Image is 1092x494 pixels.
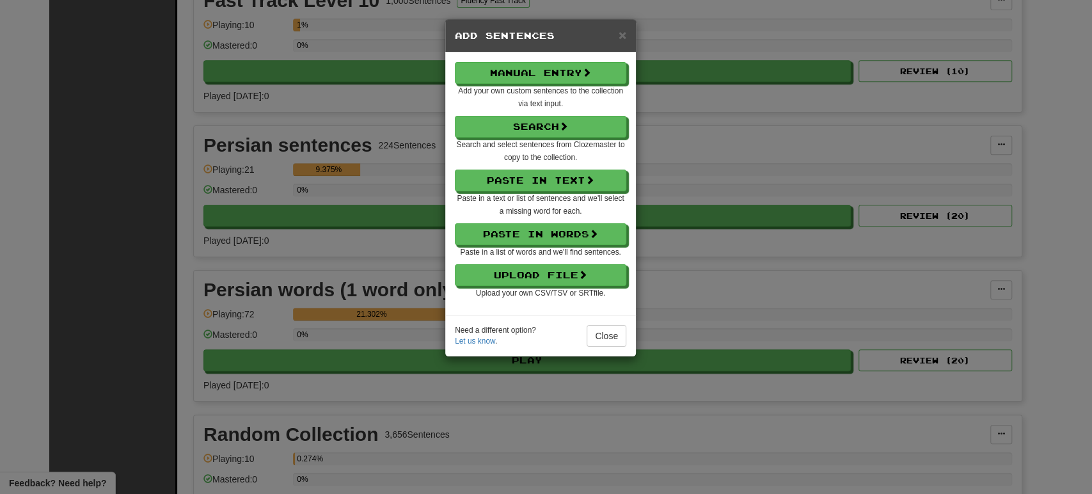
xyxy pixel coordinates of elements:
small: Paste in a text or list of sentences and we'll select a missing word for each. [457,194,624,216]
small: Upload your own CSV/TSV or SRT file. [476,289,606,298]
small: Search and select sentences from Clozemaster to copy to the collection. [456,140,624,162]
small: Add your own custom sentences to the collection via text input. [458,86,623,108]
span: × [619,28,626,42]
a: Let us know [455,337,495,346]
small: Need a different option? . [455,325,536,347]
small: Paste in a list of words and we'll find sentences. [460,248,621,257]
button: Upload File [455,264,626,286]
button: Paste in Text [455,170,626,191]
button: Manual Entry [455,62,626,84]
button: Paste in Words [455,223,626,245]
button: Search [455,116,626,138]
h5: Add Sentences [455,29,626,42]
button: Close [587,325,626,347]
button: Close [619,28,626,42]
